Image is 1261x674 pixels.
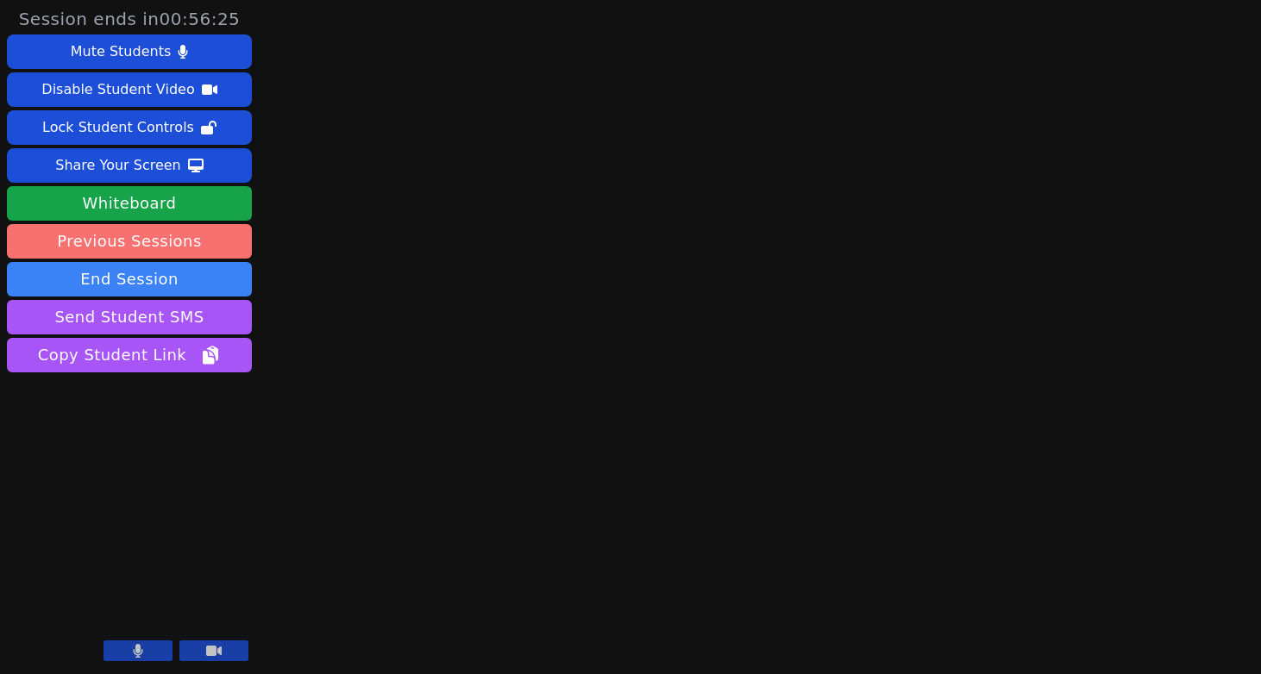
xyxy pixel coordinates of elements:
[19,7,241,31] span: Session ends in
[7,186,252,221] button: Whiteboard
[7,224,252,259] a: Previous Sessions
[41,76,194,103] div: Disable Student Video
[7,300,252,334] button: Send Student SMS
[7,72,252,107] button: Disable Student Video
[55,152,181,179] div: Share Your Screen
[7,110,252,145] button: Lock Student Controls
[160,9,241,29] time: 00:56:25
[71,38,171,66] div: Mute Students
[7,34,252,69] button: Mute Students
[7,338,252,372] button: Copy Student Link
[38,343,221,367] span: Copy Student Link
[7,262,252,296] button: End Session
[7,148,252,183] button: Share Your Screen
[42,114,194,141] div: Lock Student Controls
